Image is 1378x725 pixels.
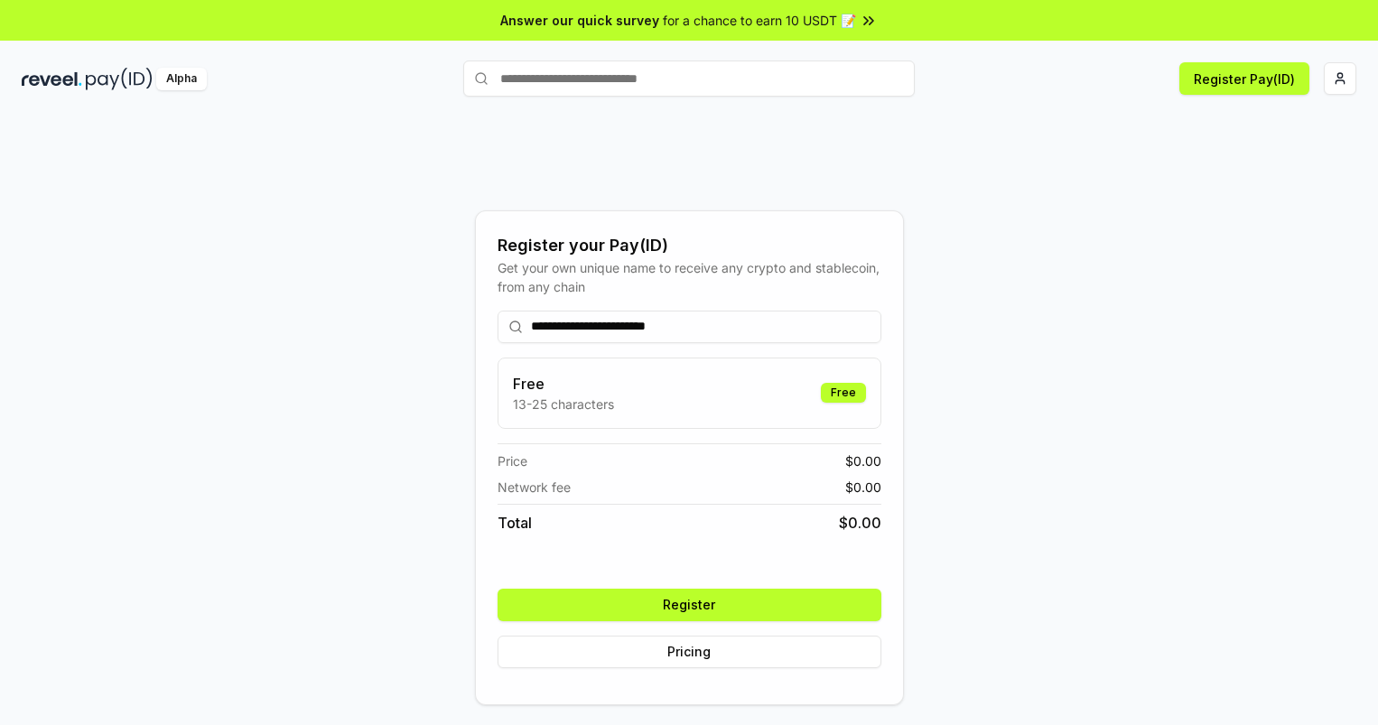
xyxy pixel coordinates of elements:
[839,512,881,534] span: $ 0.00
[513,373,614,395] h3: Free
[845,478,881,497] span: $ 0.00
[498,451,527,470] span: Price
[845,451,881,470] span: $ 0.00
[498,512,532,534] span: Total
[513,395,614,414] p: 13-25 characters
[498,233,881,258] div: Register your Pay(ID)
[498,478,571,497] span: Network fee
[498,258,881,296] div: Get your own unique name to receive any crypto and stablecoin, from any chain
[86,68,153,90] img: pay_id
[821,383,866,403] div: Free
[500,11,659,30] span: Answer our quick survey
[663,11,856,30] span: for a chance to earn 10 USDT 📝
[22,68,82,90] img: reveel_dark
[498,589,881,621] button: Register
[498,636,881,668] button: Pricing
[156,68,207,90] div: Alpha
[1179,62,1309,95] button: Register Pay(ID)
